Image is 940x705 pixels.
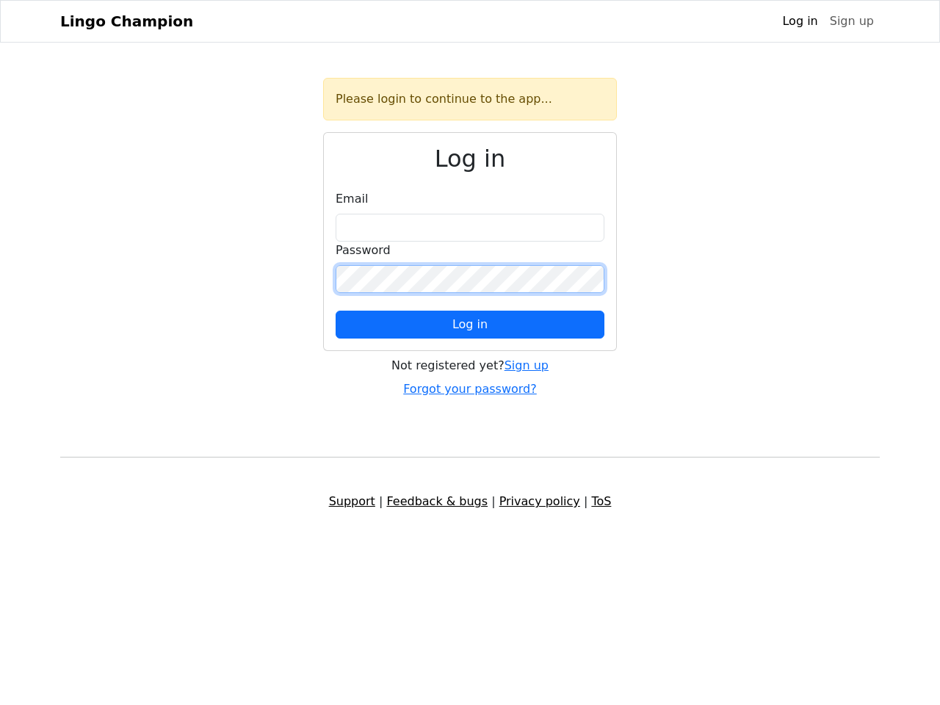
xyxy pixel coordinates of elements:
a: Forgot your password? [403,382,537,396]
a: Sign up [824,7,880,36]
div: | | | [51,493,889,510]
a: Sign up [505,358,549,372]
label: Email [336,190,368,208]
h2: Log in [336,145,604,173]
span: Log in [452,317,488,331]
div: Not registered yet? [323,357,617,375]
a: Privacy policy [499,494,580,508]
a: Lingo Champion [60,7,193,36]
div: Please login to continue to the app... [323,78,617,120]
label: Password [336,242,391,259]
button: Log in [336,311,604,339]
a: ToS [591,494,611,508]
a: Feedback & bugs [386,494,488,508]
a: Support [329,494,375,508]
a: Log in [776,7,823,36]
